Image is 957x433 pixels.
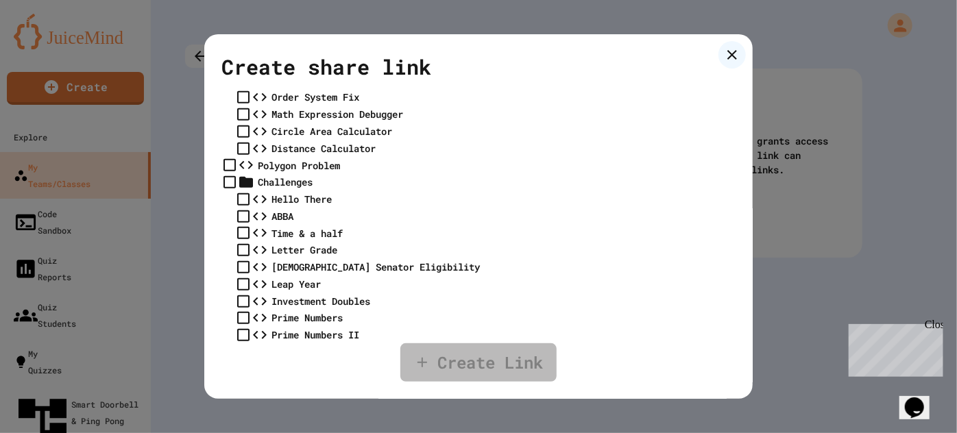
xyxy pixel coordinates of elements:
[271,90,359,104] div: Order System Fix
[271,310,343,325] div: Prime Numbers
[271,226,343,240] div: Time & a half
[271,209,293,223] div: ABBA
[271,107,403,121] div: Math Expression Debugger
[271,327,359,342] div: Prime Numbers II
[271,124,392,138] div: Circle Area Calculator
[221,51,736,89] div: Create share link
[400,343,557,382] a: Create Link
[271,141,376,156] div: Distance Calculator
[271,260,480,274] div: [DEMOGRAPHIC_DATA] Senator Eligibility
[258,158,340,173] div: Polygon Problem
[271,243,337,257] div: Letter Grade
[5,5,95,87] div: Chat with us now!Close
[271,192,332,206] div: Hello There
[899,378,943,419] iframe: chat widget
[843,319,943,377] iframe: chat widget
[271,294,370,308] div: Investment Doubles
[258,175,313,189] div: Challenges
[271,277,321,291] div: Leap Year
